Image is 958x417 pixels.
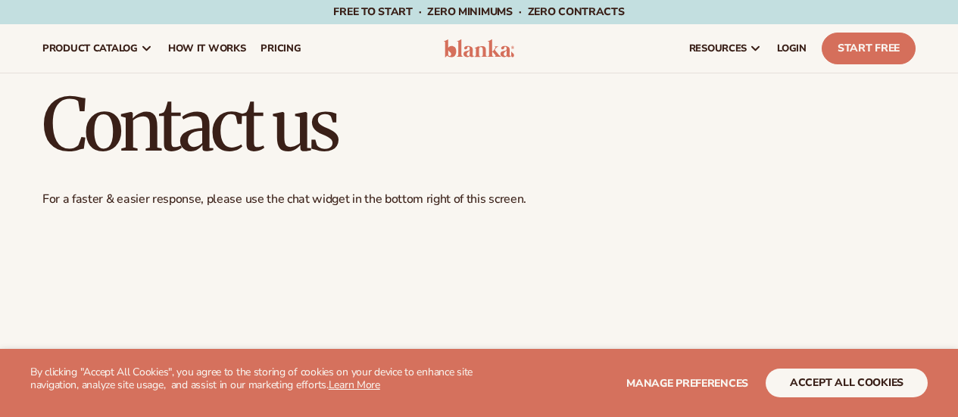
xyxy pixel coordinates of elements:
a: product catalog [35,24,161,73]
span: LOGIN [777,42,807,54]
a: resources [682,24,769,73]
button: Manage preferences [626,369,748,397]
a: How It Works [161,24,254,73]
a: Start Free [822,33,916,64]
p: For a faster & easier response, please use the chat widget in the bottom right of this screen. [42,191,916,207]
span: Free to start · ZERO minimums · ZERO contracts [333,5,624,19]
h1: Contact us [42,89,916,161]
span: Manage preferences [626,376,748,391]
span: resources [689,42,747,54]
span: product catalog [42,42,138,54]
a: Learn More [329,378,380,392]
img: logo [444,39,515,58]
button: accept all cookies [766,369,928,397]
a: pricing [253,24,308,73]
span: How It Works [168,42,246,54]
p: By clicking "Accept All Cookies", you agree to the storing of cookies on your device to enhance s... [30,366,479,392]
span: pricing [261,42,301,54]
a: LOGIN [769,24,814,73]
